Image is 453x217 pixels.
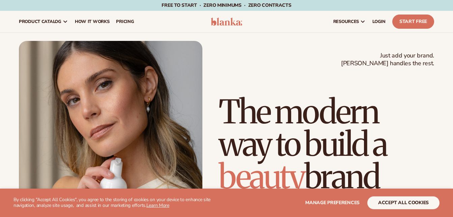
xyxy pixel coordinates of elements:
[162,2,291,8] span: Free to start · ZERO minimums · ZERO contracts
[333,19,359,24] span: resources
[113,11,137,32] a: pricing
[116,19,134,24] span: pricing
[372,19,386,24] span: LOGIN
[330,11,369,32] a: resources
[19,19,61,24] span: product catalog
[16,11,72,32] a: product catalog
[219,96,434,193] h1: The modern way to build a brand
[219,156,304,197] span: beauty
[392,15,434,29] a: Start Free
[341,52,434,68] span: Just add your brand. [PERSON_NAME] handles the rest.
[13,197,223,209] p: By clicking "Accept All Cookies", you agree to the storing of cookies on your device to enhance s...
[72,11,113,32] a: How It Works
[75,19,110,24] span: How It Works
[146,202,169,209] a: Learn More
[305,196,360,209] button: Manage preferences
[369,11,389,32] a: LOGIN
[367,196,440,209] button: accept all cookies
[211,18,243,26] img: logo
[305,199,360,206] span: Manage preferences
